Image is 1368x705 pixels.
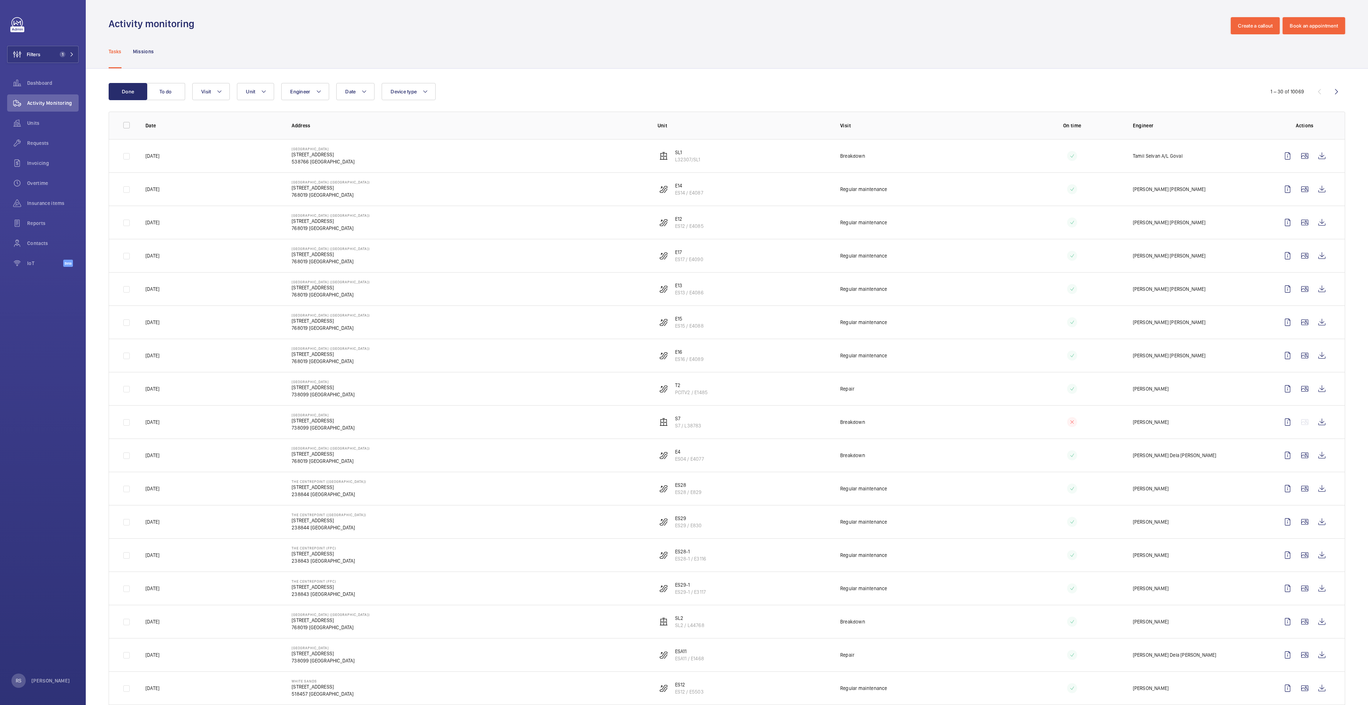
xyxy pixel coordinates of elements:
[292,391,355,398] p: 738099 [GEOGRAPHIC_DATA]
[675,681,704,688] p: ES12
[292,683,353,690] p: [STREET_ADDRESS]
[1133,252,1206,259] p: [PERSON_NAME] [PERSON_NAME]
[7,46,79,63] button: Filters1
[675,422,702,429] p: S7 / L38783
[63,260,73,267] span: Beta
[292,579,355,583] p: The Centrepoint (FPC)
[675,348,704,356] p: E16
[1133,585,1169,592] p: [PERSON_NAME]
[292,550,355,557] p: [STREET_ADDRESS]
[840,685,887,692] p: Regular maintenance
[292,650,355,657] p: [STREET_ADDRESS]
[675,481,702,489] p: ES28
[659,285,668,293] img: escalator.svg
[1133,285,1206,293] p: [PERSON_NAME] [PERSON_NAME]
[292,413,355,417] p: [GEOGRAPHIC_DATA]
[27,220,79,227] span: Reports
[145,418,159,426] p: [DATE]
[31,677,70,684] p: [PERSON_NAME]
[1133,319,1206,326] p: [PERSON_NAME] [PERSON_NAME]
[109,83,147,100] button: Done
[658,122,829,129] p: Unit
[292,324,370,332] p: 768019 [GEOGRAPHIC_DATA]
[659,185,668,194] img: escalator.svg
[675,548,707,555] p: ES28-1
[659,684,668,692] img: escalator.svg
[192,83,230,100] button: Visit
[675,622,704,629] p: SL2 / L44768
[292,513,366,517] p: The Centrepoint ([GEOGRAPHIC_DATA])
[109,17,199,30] h1: Activity monitoring
[675,256,703,263] p: ES17 / E4090
[382,83,436,100] button: Device type
[675,282,704,289] p: E13
[840,518,887,525] p: Regular maintenance
[16,677,21,684] p: RS
[292,191,370,199] p: 768019 [GEOGRAPHIC_DATA]
[675,249,703,256] p: E17
[840,618,865,625] p: Breakdown
[675,581,706,588] p: ES29-1
[237,83,274,100] button: Unit
[27,51,40,58] span: Filters
[292,346,370,351] p: [GEOGRAPHIC_DATA] ([GEOGRAPHIC_DATA])
[27,160,79,167] span: Invoicing
[659,385,668,393] img: escalator.svg
[292,557,355,564] p: 238843 [GEOGRAPHIC_DATA]
[1133,452,1216,459] p: [PERSON_NAME] Dela [PERSON_NAME]
[292,280,370,284] p: [GEOGRAPHIC_DATA] ([GEOGRAPHIC_DATA])
[292,213,370,217] p: [GEOGRAPHIC_DATA] ([GEOGRAPHIC_DATA])
[27,79,79,87] span: Dashboard
[292,246,370,251] p: [GEOGRAPHIC_DATA] ([GEOGRAPHIC_DATA])
[145,385,159,392] p: [DATE]
[1133,152,1183,160] p: Tamil Selvan A/L Goval
[292,517,366,524] p: [STREET_ADDRESS]
[145,651,159,659] p: [DATE]
[145,285,159,293] p: [DATE]
[336,83,375,100] button: Date
[1133,186,1206,193] p: [PERSON_NAME] [PERSON_NAME]
[292,147,355,151] p: [GEOGRAPHIC_DATA]
[659,351,668,360] img: escalator.svg
[292,524,366,531] p: 238844 [GEOGRAPHIC_DATA]
[1133,122,1268,129] p: Engineer
[292,122,646,129] p: Address
[659,318,668,327] img: escalator.svg
[840,219,887,226] p: Regular maintenance
[27,200,79,207] span: Insurance items
[659,584,668,593] img: escalator.svg
[675,588,706,596] p: ES29-1 / E3117
[675,448,704,455] p: E4
[292,457,370,465] p: 768019 [GEOGRAPHIC_DATA]
[659,218,668,227] img: escalator.svg
[292,479,366,484] p: The Centrepoint ([GEOGRAPHIC_DATA])
[292,317,370,324] p: [STREET_ADDRESS]
[292,380,355,384] p: [GEOGRAPHIC_DATA]
[292,251,370,258] p: [STREET_ADDRESS]
[675,415,702,422] p: S7
[145,585,159,592] p: [DATE]
[675,189,703,196] p: ES14 / E4087
[145,252,159,259] p: [DATE]
[292,583,355,591] p: [STREET_ADDRESS]
[292,158,355,165] p: 538766 [GEOGRAPHIC_DATA]
[1133,685,1169,692] p: [PERSON_NAME]
[292,284,370,291] p: [STREET_ADDRESS]
[840,452,865,459] p: Breakdown
[292,417,355,424] p: [STREET_ADDRESS]
[391,89,417,94] span: Device type
[675,522,702,529] p: ES29 / E830
[840,651,854,659] p: Repair
[1133,651,1216,659] p: [PERSON_NAME] Dela [PERSON_NAME]
[27,139,79,147] span: Requests
[675,382,708,389] p: T2
[145,685,159,692] p: [DATE]
[27,180,79,187] span: Overtime
[246,89,255,94] span: Unit
[292,484,366,491] p: [STREET_ADDRESS]
[675,489,702,496] p: ES28 / E829
[292,450,370,457] p: [STREET_ADDRESS]
[1133,352,1206,359] p: [PERSON_NAME] [PERSON_NAME]
[675,515,702,522] p: ES29
[675,688,704,695] p: ES12 / E5503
